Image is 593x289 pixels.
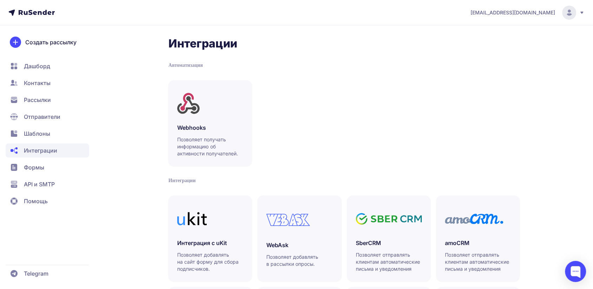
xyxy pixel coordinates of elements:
h3: WebAsk [266,241,332,249]
span: Отправители [24,113,60,121]
span: Шаблоны [24,129,50,138]
a: WebAskПозволяет добавлять в рассылки опросы. [258,195,341,281]
p: Позволяет получать информацию об активности получателей. [177,136,244,157]
span: API и SMTP [24,180,55,188]
h3: amoCRM [445,239,511,247]
span: Помощь [24,197,48,205]
span: Telegram [24,269,48,278]
a: SberCRMПозволяет отправлять клиентам автоматические письма и уведомления [347,195,431,281]
a: amoCRMПозволяет отправлять клиентам автоматические письма и уведомления [436,195,520,281]
h3: Webhooks [177,123,243,132]
a: Интеграция с uKitПозволяет добавлять на сайт форму для сбора подписчиков. [168,195,252,281]
span: Интеграции [24,146,57,155]
p: Позволяет добавлять на сайт форму для сбора подписчиков. [177,251,244,272]
p: Позволяет добавлять в рассылки опросы. [266,253,333,268]
span: Рассылки [24,96,51,104]
span: [EMAIL_ADDRESS][DOMAIN_NAME] [471,9,555,16]
p: Позволяет отправлять клиентам автоматические письма и уведомления [356,251,422,272]
div: Автоматизация [168,62,520,69]
p: Позволяет отправлять клиентам автоматические письма и уведомления [445,251,512,272]
h3: SberCRM [356,239,422,247]
span: Создать рассылку [25,38,76,46]
span: Дашборд [24,62,50,70]
a: WebhooksПозволяет получать информацию об активности получателей. [168,80,252,166]
div: Интеграции [168,177,520,184]
span: Формы [24,163,44,172]
a: Telegram [6,266,89,281]
h3: Интеграция с uKit [177,239,243,247]
h2: Интеграции [168,37,520,51]
span: Контакты [24,79,51,87]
